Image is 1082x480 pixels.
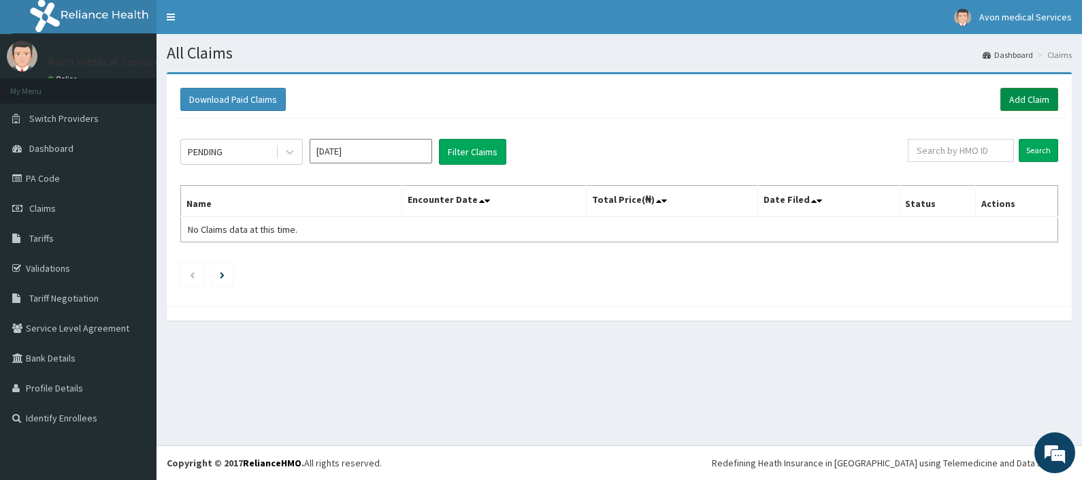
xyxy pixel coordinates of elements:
[1034,49,1072,61] li: Claims
[757,186,899,217] th: Date Filed
[979,11,1072,23] span: Avon medical Services
[712,456,1072,470] div: Redefining Heath Insurance in [GEOGRAPHIC_DATA] using Telemedicine and Data Science!
[439,139,506,165] button: Filter Claims
[48,55,166,67] p: Avon medical Services
[188,223,297,236] span: No Claims data at this time.
[401,186,586,217] th: Encounter Date
[29,112,99,125] span: Switch Providers
[188,145,223,159] div: PENDING
[29,292,99,304] span: Tariff Negotiation
[220,268,225,281] a: Next page
[7,41,37,71] img: User Image
[243,457,301,469] a: RelianceHMO
[181,186,402,217] th: Name
[180,88,286,111] button: Download Paid Claims
[899,186,975,217] th: Status
[1019,139,1058,162] input: Search
[29,232,54,244] span: Tariffs
[48,74,80,84] a: Online
[189,268,195,281] a: Previous page
[157,445,1082,480] footer: All rights reserved.
[1000,88,1058,111] a: Add Claim
[310,139,432,163] input: Select Month and Year
[975,186,1058,217] th: Actions
[908,139,1014,162] input: Search by HMO ID
[167,44,1072,62] h1: All Claims
[983,49,1033,61] a: Dashboard
[29,202,56,214] span: Claims
[29,142,73,155] span: Dashboard
[587,186,757,217] th: Total Price(₦)
[954,9,971,26] img: User Image
[167,457,304,469] strong: Copyright © 2017 .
